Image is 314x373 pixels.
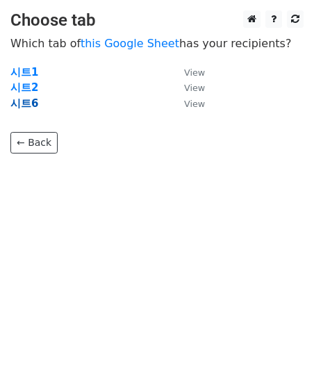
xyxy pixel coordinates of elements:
[10,132,58,154] a: ← Back
[184,99,205,109] small: View
[184,83,205,93] small: View
[10,10,304,31] h3: Choose tab
[170,97,205,110] a: View
[184,67,205,78] small: View
[170,66,205,78] a: View
[245,306,314,373] iframe: Chat Widget
[10,36,304,51] p: Which tab of has your recipients?
[170,81,205,94] a: View
[81,37,179,50] a: this Google Sheet
[10,66,38,78] a: 시트1
[10,81,38,94] a: 시트2
[10,97,38,110] a: 시트6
